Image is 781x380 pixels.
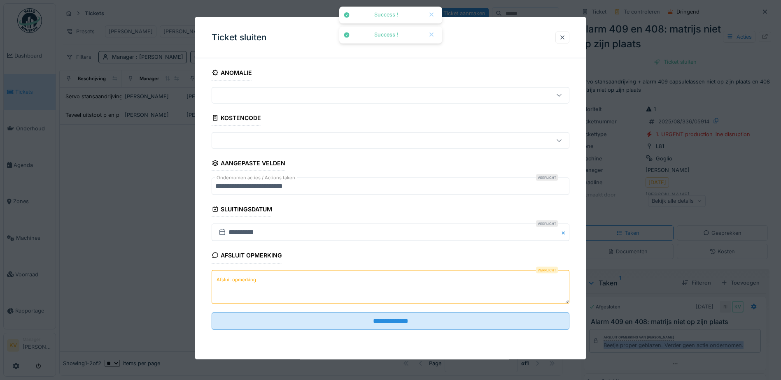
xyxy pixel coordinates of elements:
[215,174,297,181] label: Ondernomen acties / Actions taken
[215,274,258,285] label: Afsluit opmerking
[212,32,267,43] h3: Ticket sluiten
[212,67,252,81] div: Anomalie
[354,32,419,39] div: Success !
[212,157,285,171] div: Aangepaste velden
[354,12,419,19] div: Success !
[560,224,569,241] button: Close
[536,266,558,273] div: Verplicht
[536,174,558,181] div: Verplicht
[536,220,558,227] div: Verplicht
[212,112,261,126] div: Kostencode
[212,249,282,263] div: Afsluit opmerking
[212,203,272,217] div: Sluitingsdatum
